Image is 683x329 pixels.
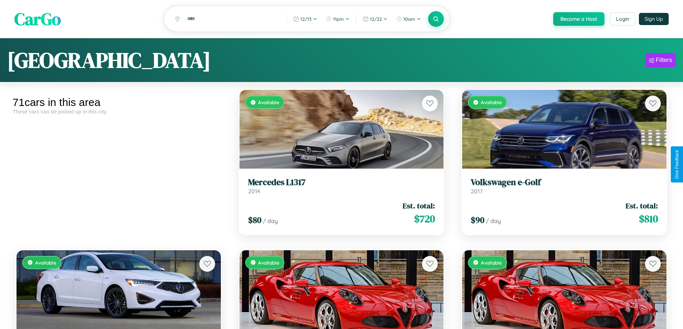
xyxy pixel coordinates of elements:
span: $ 90 [471,214,484,226]
span: 10am [403,16,415,22]
h3: Volkswagen e-Golf [471,177,658,188]
div: Filters [656,57,672,64]
a: Volkswagen e-Golf2017 [471,177,658,195]
span: Available [258,260,279,266]
span: Available [481,260,502,266]
span: 12 / 22 [370,16,382,22]
span: / day [263,217,278,224]
button: 12/13 [290,13,321,25]
span: Est. total: [626,200,658,211]
span: 11pm [333,16,344,22]
button: Filters [645,53,676,67]
h1: [GEOGRAPHIC_DATA] [7,45,211,75]
span: Available [258,99,279,105]
span: $ 810 [639,212,658,226]
button: Sign Up [639,13,669,25]
span: Available [35,260,56,266]
button: 11pm [322,13,353,25]
button: 12/22 [359,13,391,25]
div: These cars can be picked up in this city. [13,108,225,115]
span: $ 80 [248,214,261,226]
div: 71 cars in this area [13,96,225,108]
span: 2017 [471,188,483,195]
a: Mercedes L13172014 [248,177,435,195]
button: Login [610,13,635,25]
h3: Mercedes L1317 [248,177,435,188]
button: 10am [393,13,424,25]
div: Give Feedback [674,150,679,179]
span: Est. total: [403,200,435,211]
span: CarGo [14,7,61,31]
span: $ 720 [414,212,435,226]
span: 12 / 13 [300,16,312,22]
button: Become a Host [553,12,604,26]
span: Available [481,99,502,105]
span: 2014 [248,188,260,195]
span: / day [486,217,501,224]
